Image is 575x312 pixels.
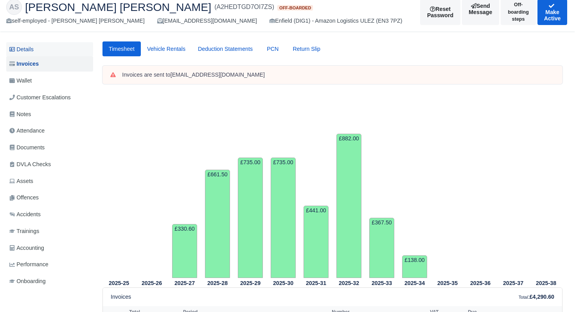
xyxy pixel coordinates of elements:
a: DVLA Checks [6,157,93,172]
a: Invoices [6,56,93,72]
a: Accidents [6,207,93,222]
small: Total [519,295,528,299]
a: Attendance [6,123,93,138]
span: Offences [9,193,39,202]
span: (A2HEDTGD7OI7ZS) [214,2,274,12]
div: Invoices are sent to [122,71,555,79]
a: Notes [6,107,93,122]
span: Accounting [9,244,44,253]
span: Onboarding [9,277,46,286]
th: 2025-36 [464,278,497,288]
th: 2025-37 [497,278,530,288]
a: Performance [6,257,93,272]
span: Performance [9,260,49,269]
th: 2025-31 [300,278,332,288]
a: Deduction Statements [192,41,259,57]
span: Accidents [9,210,41,219]
a: Offences [6,190,93,205]
td: £661.50 [205,170,230,278]
a: Trainings [6,224,93,239]
th: 2025-29 [234,278,267,288]
h6: Invoices [111,294,131,300]
th: 2025-30 [267,278,300,288]
span: Assets [9,177,33,186]
span: Notes [9,110,31,119]
th: 2025-35 [431,278,464,288]
a: Timesheet [102,41,141,57]
strong: £4,290.60 [530,294,554,300]
a: Assets [6,174,93,189]
span: Trainings [9,227,39,236]
a: Details [6,42,93,57]
th: 2025-26 [135,278,168,288]
th: 2025-25 [102,278,135,288]
td: £882.00 [336,134,361,278]
a: Customer Escalations [6,90,93,105]
td: £367.50 [369,218,394,278]
span: Wallet [9,76,32,85]
a: Documents [6,140,93,155]
a: PCN [259,41,286,57]
div: Enfield (DIG1) - Amazon Logistics ULEZ (EN3 7PZ) [270,16,402,25]
th: 2025-28 [201,278,234,288]
span: Customer Escalations [9,93,71,102]
strong: [EMAIL_ADDRESS][DOMAIN_NAME] [171,72,265,78]
div: [EMAIL_ADDRESS][DOMAIN_NAME] [157,16,257,25]
span: Invoices [9,59,39,68]
span: Attendance [9,126,45,135]
th: 2025-32 [332,278,365,288]
td: £735.00 [238,158,263,278]
a: Accounting [6,240,93,256]
th: 2025-34 [398,278,431,288]
a: Return Slip [287,41,327,57]
span: Documents [9,143,45,152]
iframe: Chat Widget [536,274,575,312]
span: DVLA Checks [9,160,51,169]
div: self-employed - [PERSON_NAME] [PERSON_NAME] [6,16,145,25]
td: £330.60 [172,224,197,278]
span: [PERSON_NAME] [PERSON_NAME] [25,2,211,13]
td: £441.00 [304,206,329,278]
div: : [519,292,554,301]
th: 2025-38 [530,278,562,288]
td: £138.00 [402,255,427,278]
span: Off-boarded [277,5,313,11]
a: Onboarding [6,274,93,289]
td: £735.00 [271,158,296,278]
th: 2025-33 [365,278,398,288]
a: Wallet [6,73,93,88]
th: 2025-27 [168,278,201,288]
a: Vehicle Rentals [141,41,192,57]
